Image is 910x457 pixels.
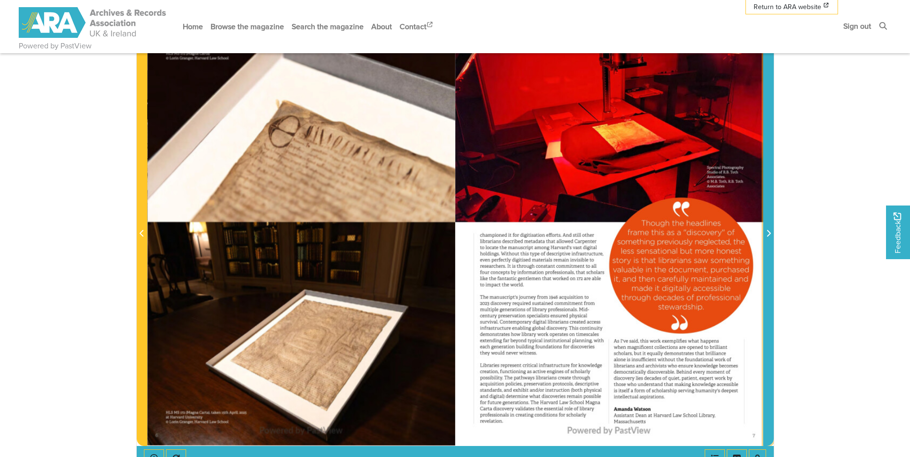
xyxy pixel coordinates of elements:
a: Sign out [839,13,875,39]
a: ARA - ARC Magazine | Powered by PastView logo [19,2,167,44]
a: Search the magazine [288,14,367,39]
a: Powered by PastView [19,40,92,52]
span: Return to ARA website [754,2,821,12]
button: Next Page [763,11,774,446]
button: Previous Page [137,11,147,446]
a: Home [179,14,207,39]
a: About [367,14,396,39]
a: Browse the magazine [207,14,288,39]
img: ARA - ARC Magazine | Powered by PastView [19,7,167,38]
a: Would you like to provide feedback? [886,206,910,259]
a: Contact [396,14,438,39]
span: Feedback [892,213,903,253]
